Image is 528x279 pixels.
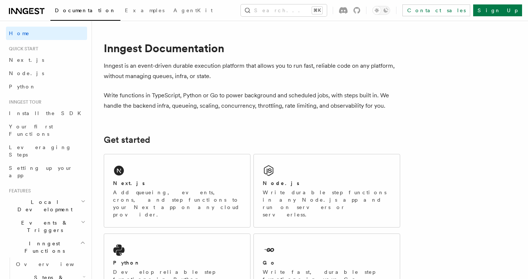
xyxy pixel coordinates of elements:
[173,7,213,13] span: AgentKit
[16,261,92,267] span: Overview
[169,2,217,20] a: AgentKit
[6,161,87,182] a: Setting up your app
[13,258,87,271] a: Overview
[6,99,41,105] span: Inngest tour
[473,4,522,16] a: Sign Up
[402,4,470,16] a: Contact sales
[9,165,73,178] span: Setting up your app
[104,135,150,145] a: Get started
[6,120,87,141] a: Your first Functions
[6,53,87,67] a: Next.js
[6,80,87,93] a: Python
[104,41,400,55] h1: Inngest Documentation
[6,195,87,216] button: Local Development
[6,198,81,213] span: Local Development
[113,189,241,218] p: Add queueing, events, crons, and step functions to your Next app on any cloud provider.
[55,7,116,13] span: Documentation
[6,46,38,52] span: Quick start
[312,7,322,14] kbd: ⌘K
[253,154,400,228] a: Node.jsWrite durable step functions in any Node.js app and run on servers or serverless.
[50,2,120,21] a: Documentation
[6,27,87,40] a: Home
[113,259,140,266] h2: Python
[104,154,250,228] a: Next.jsAdd queueing, events, crons, and step functions to your Next app on any cloud provider.
[263,259,276,266] h2: Go
[241,4,327,16] button: Search...⌘K
[9,84,36,90] span: Python
[263,189,391,218] p: Write durable step functions in any Node.js app and run on servers or serverless.
[6,107,87,120] a: Install the SDK
[9,70,44,76] span: Node.js
[6,237,87,258] button: Inngest Functions
[104,61,400,81] p: Inngest is an event-driven durable execution platform that allows you to run fast, reliable code ...
[372,6,390,15] button: Toggle dark mode
[113,179,145,187] h2: Next.js
[9,124,53,137] span: Your first Functions
[125,7,165,13] span: Examples
[6,188,31,194] span: Features
[9,30,30,37] span: Home
[120,2,169,20] a: Examples
[6,240,80,255] span: Inngest Functions
[6,216,87,237] button: Events & Triggers
[6,141,87,161] a: Leveraging Steps
[9,110,86,116] span: Install the SDK
[6,67,87,80] a: Node.js
[9,57,44,63] span: Next.js
[9,144,72,158] span: Leveraging Steps
[263,179,299,187] h2: Node.js
[104,90,400,111] p: Write functions in TypeScript, Python or Go to power background and scheduled jobs, with steps bu...
[6,219,81,234] span: Events & Triggers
